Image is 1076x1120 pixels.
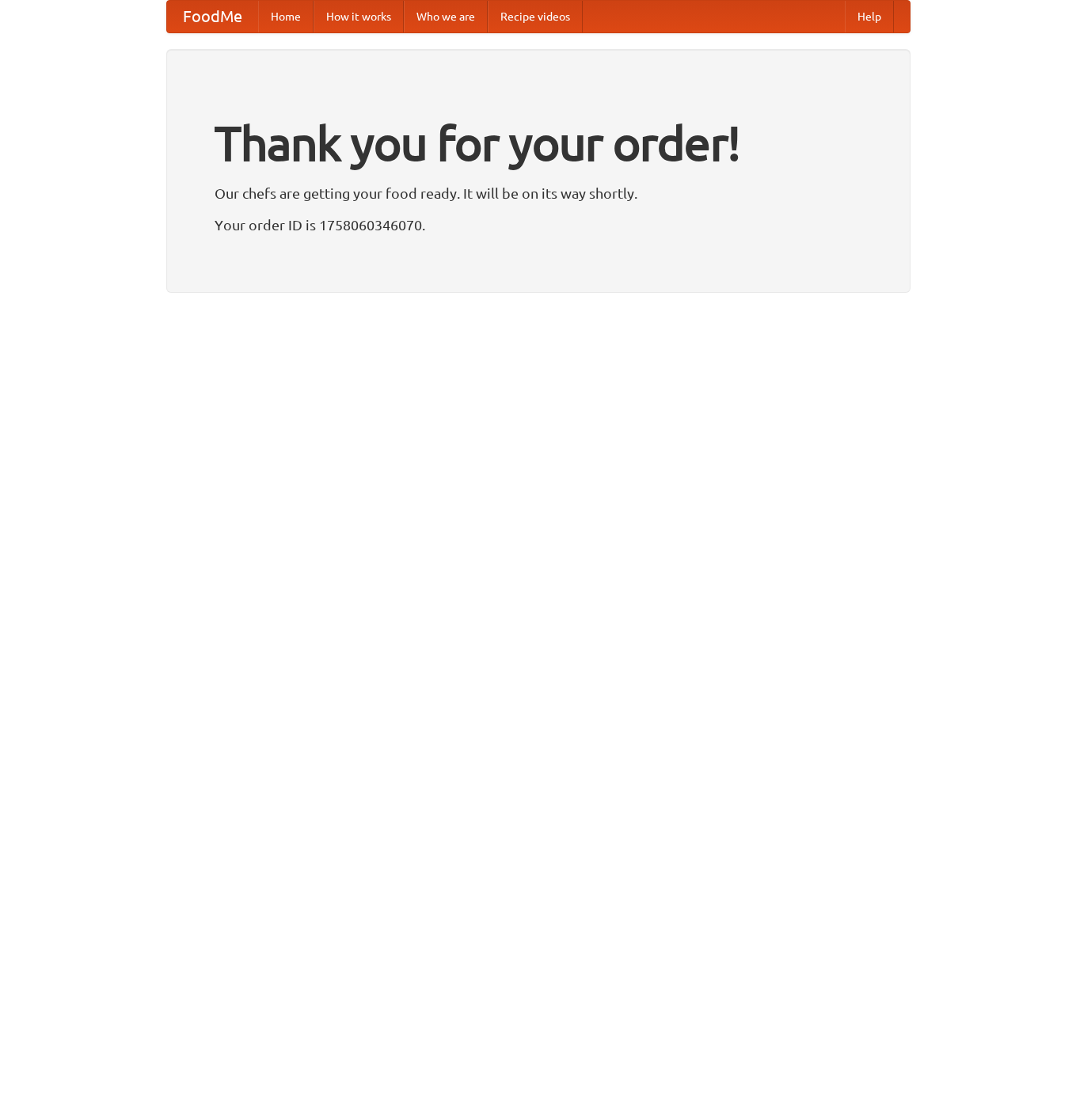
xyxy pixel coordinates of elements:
a: FoodMe [167,1,258,32]
a: Who we are [404,1,488,32]
a: How it works [314,1,404,32]
a: Help [845,1,894,32]
a: Home [258,1,314,32]
a: Recipe videos [488,1,583,32]
p: Your order ID is 1758060346070. [215,213,862,237]
p: Our chefs are getting your food ready. It will be on its way shortly. [215,181,862,205]
h1: Thank you for your order! [215,105,862,181]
